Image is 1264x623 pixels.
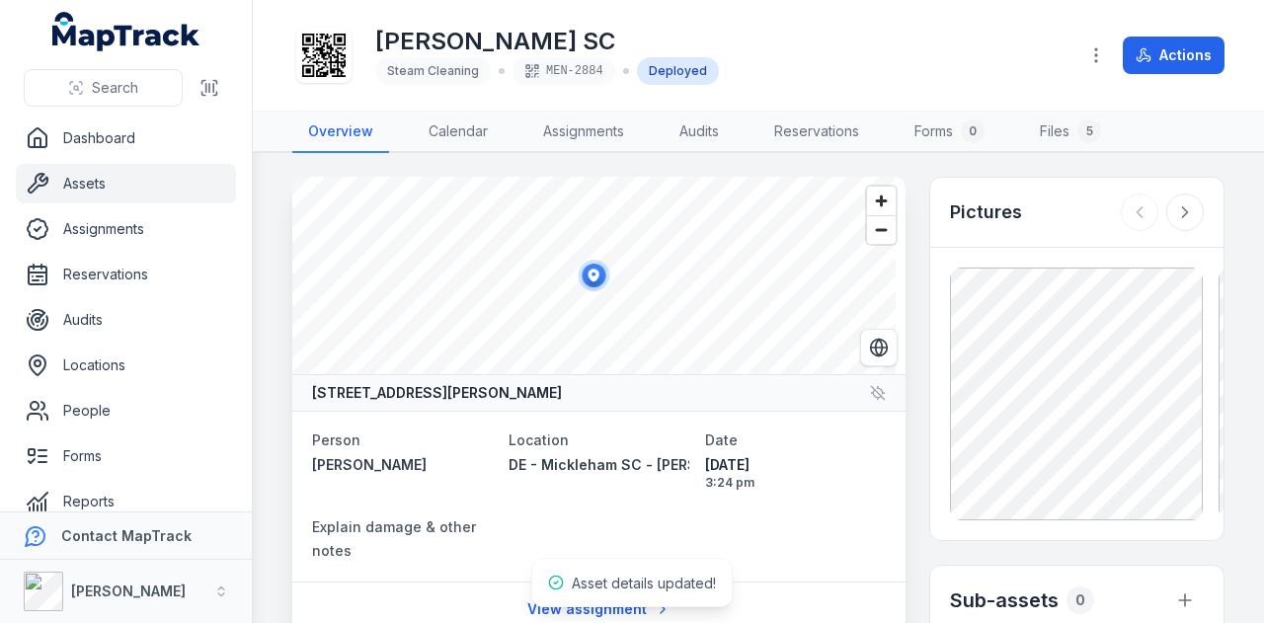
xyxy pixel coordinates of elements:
[899,112,1000,153] a: Forms0
[1123,37,1224,74] button: Actions
[16,255,236,294] a: Reservations
[312,431,360,448] span: Person
[413,112,504,153] a: Calendar
[758,112,875,153] a: Reservations
[16,391,236,430] a: People
[292,177,896,374] canvas: Map
[961,119,985,143] div: 0
[867,215,896,244] button: Zoom out
[572,575,716,591] span: Asset details updated!
[705,431,738,448] span: Date
[61,527,192,544] strong: Contact MapTrack
[509,456,867,473] span: DE - Mickleham SC - [PERSON_NAME]-bek - 89304
[16,300,236,340] a: Audits
[705,455,886,491] time: 8/14/2025, 3:24:20 PM
[16,482,236,521] a: Reports
[375,26,719,57] h1: [PERSON_NAME] SC
[1024,112,1117,153] a: Files5
[292,112,389,153] a: Overview
[52,12,200,51] a: MapTrack
[527,112,640,153] a: Assignments
[16,436,236,476] a: Forms
[1077,119,1101,143] div: 5
[509,455,689,475] a: DE - Mickleham SC - [PERSON_NAME]-bek - 89304
[705,455,886,475] span: [DATE]
[637,57,719,85] div: Deployed
[312,383,562,403] strong: [STREET_ADDRESS][PERSON_NAME]
[16,209,236,249] a: Assignments
[312,518,476,559] span: Explain damage & other notes
[387,63,479,78] span: Steam Cleaning
[950,586,1059,614] h2: Sub-assets
[24,69,183,107] button: Search
[950,198,1022,226] h3: Pictures
[71,583,186,599] strong: [PERSON_NAME]
[860,329,898,366] button: Switch to Satellite View
[16,346,236,385] a: Locations
[513,57,615,85] div: MEN-2884
[312,455,493,475] a: [PERSON_NAME]
[92,78,138,98] span: Search
[16,164,236,203] a: Assets
[664,112,735,153] a: Audits
[16,118,236,158] a: Dashboard
[705,475,886,491] span: 3:24 pm
[509,431,569,448] span: Location
[867,187,896,215] button: Zoom in
[1066,586,1094,614] div: 0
